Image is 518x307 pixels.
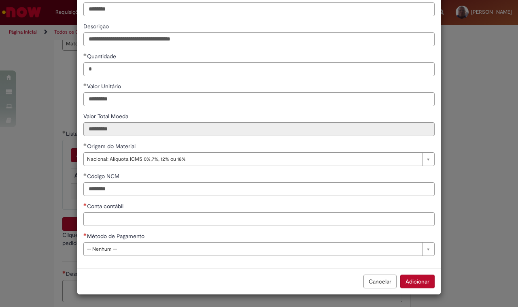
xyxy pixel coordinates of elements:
span: Obrigatório Preenchido [83,173,87,176]
input: Valor Unitário [83,92,435,106]
span: Código NCM [87,173,121,180]
input: Quantidade [83,62,435,76]
span: Obrigatório Preenchido [83,83,87,86]
span: Obrigatório Preenchido [83,143,87,146]
span: Quantidade [87,53,118,60]
input: Código SAP Material / Serviço [83,2,435,16]
span: Método de Pagamento [87,232,146,240]
input: Conta contábil [83,212,435,226]
span: Conta contábil [87,203,125,210]
span: Descrição [83,23,110,30]
button: Cancelar [363,275,397,288]
span: Necessários [83,203,87,206]
span: -- Nenhum -- [87,243,418,256]
span: Valor Unitário [87,83,123,90]
span: Obrigatório Preenchido [83,53,87,56]
button: Adicionar [400,275,435,288]
span: Nacional: Alíquota ICMS 0%,7%, 12% ou 18% [87,153,418,166]
span: Origem do Material [87,143,137,150]
input: Código NCM [83,182,435,196]
input: Descrição [83,32,435,46]
input: Valor Total Moeda [83,122,435,136]
span: Somente leitura - Valor Total Moeda [83,113,130,120]
span: Necessários [83,233,87,236]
